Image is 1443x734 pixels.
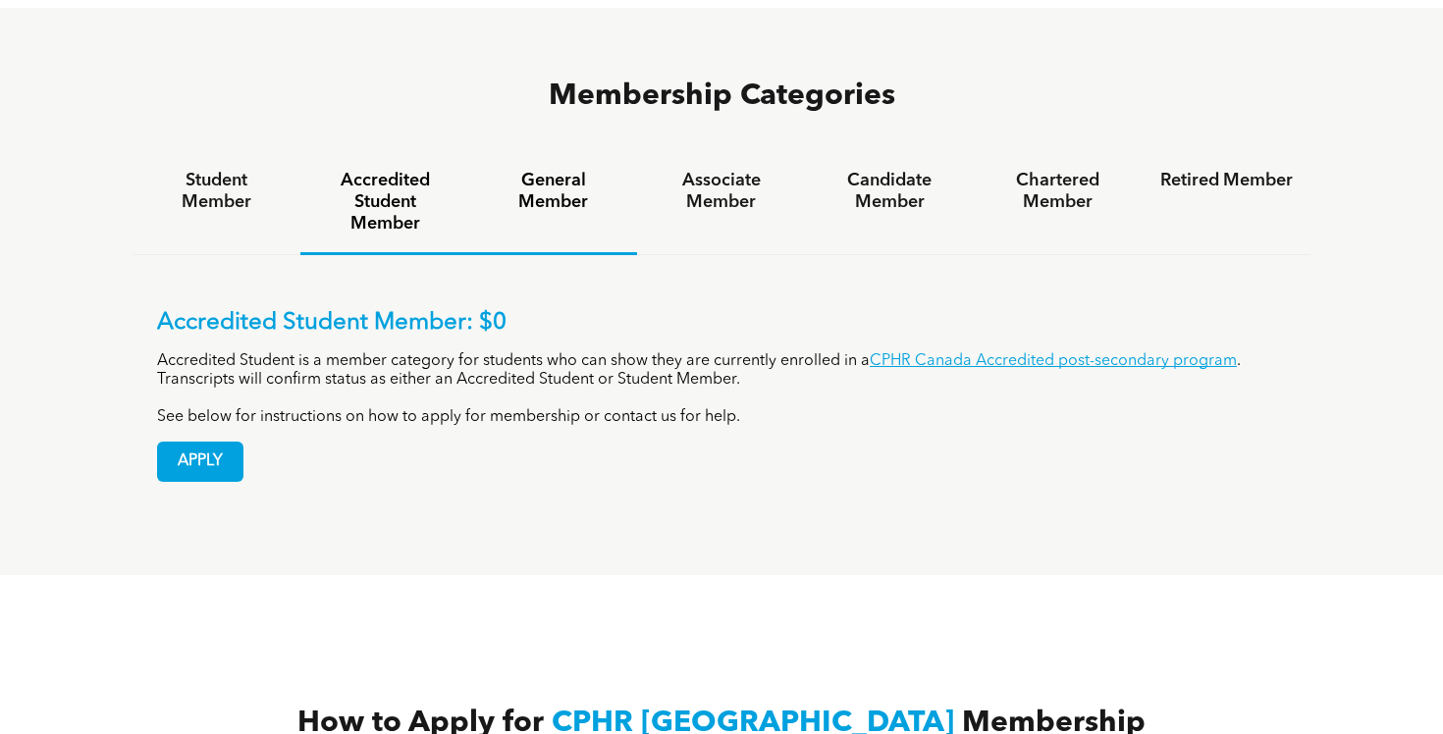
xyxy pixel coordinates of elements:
span: APPLY [158,443,242,481]
span: Membership Categories [549,81,895,111]
p: See below for instructions on how to apply for membership or contact us for help. [157,408,1286,427]
h4: Candidate Member [824,170,956,213]
p: Accredited Student is a member category for students who can show they are currently enrolled in ... [157,352,1286,390]
h4: Accredited Student Member [318,170,451,235]
h4: Chartered Member [991,170,1124,213]
h4: General Member [487,170,619,213]
h4: Retired Member [1160,170,1293,191]
p: Accredited Student Member: $0 [157,309,1286,338]
a: CPHR Canada Accredited post-secondary program [870,353,1237,369]
h4: Associate Member [655,170,787,213]
h4: Student Member [150,170,283,213]
a: APPLY [157,442,243,482]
